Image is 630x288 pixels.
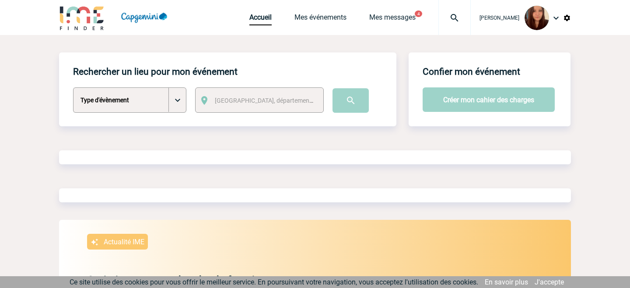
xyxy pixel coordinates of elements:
[479,15,519,21] span: [PERSON_NAME]
[249,13,272,25] a: Accueil
[294,13,346,25] a: Mes événements
[369,13,416,25] a: Mes messages
[215,97,336,104] span: [GEOGRAPHIC_DATA], département, région...
[59,5,105,30] img: IME-Finder
[535,278,564,286] a: J'accepte
[70,278,478,286] span: Ce site utilise des cookies pour vous offrir le meilleur service. En poursuivant votre navigation...
[525,6,549,30] img: 113184-2.jpg
[423,66,520,77] h4: Confier mon événement
[104,238,144,246] p: Actualité IME
[73,66,238,77] h4: Rechercher un lieu pour mon événement
[485,278,528,286] a: En savoir plus
[423,87,555,112] button: Créer mon cahier des charges
[415,10,422,17] button: 4
[332,88,369,113] input: Submit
